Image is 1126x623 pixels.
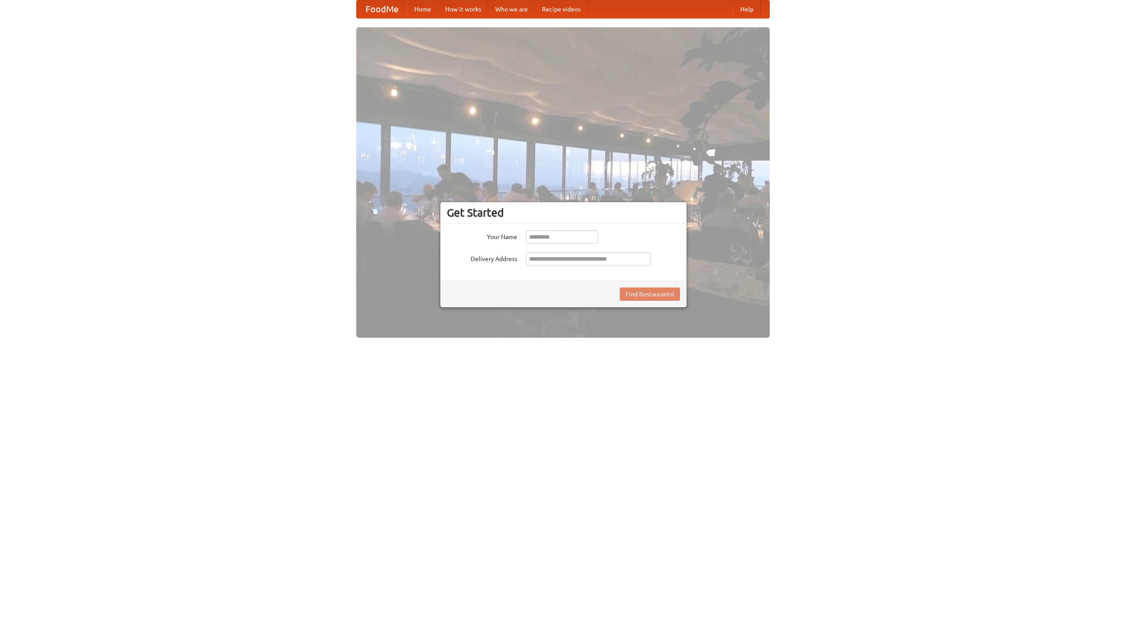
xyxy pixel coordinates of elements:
a: Who we are [488,0,535,18]
h3: Get Started [447,206,680,219]
a: Home [407,0,438,18]
button: Find Restaurants! [620,288,680,301]
label: Your Name [447,230,517,241]
a: How it works [438,0,488,18]
a: FoodMe [357,0,407,18]
a: Help [733,0,760,18]
a: Recipe videos [535,0,588,18]
label: Delivery Address [447,252,517,263]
